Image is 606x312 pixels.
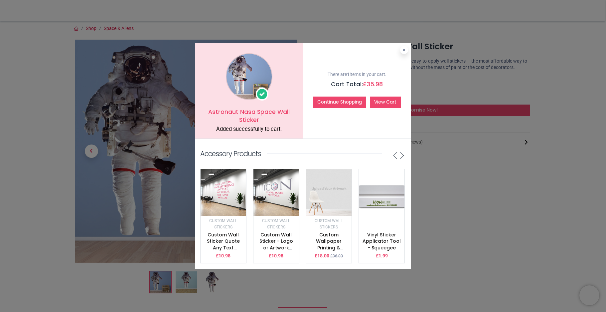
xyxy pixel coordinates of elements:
[347,72,350,77] b: 1
[363,80,383,88] span: £
[370,97,401,108] a: View Cart
[308,80,406,89] h5: Cart Total:
[333,254,343,258] span: 36.00
[330,253,343,259] small: £
[271,253,283,258] span: 10.98
[315,253,329,259] p: £
[209,218,237,230] a: Custom Wall Stickers
[200,126,298,133] div: Added successfully to cart.
[200,149,261,158] p: Accessory Products
[313,231,345,264] a: Custom Wallpaper Printing & Custom Wall Murals
[379,253,388,258] span: 1.99
[219,253,230,258] span: 10.98
[200,108,298,124] h5: Astronaut Nasa Space Wall Sticker
[313,97,366,108] button: Continue Shopping
[262,218,290,230] a: Custom Wall Stickers
[253,169,299,216] img: image_512
[306,169,352,216] img: image_512
[363,231,401,251] a: Vinyl Sticker Applicator Tool - Squeegee
[359,169,404,222] img: image_512
[367,80,383,88] span: 35.98
[315,218,343,230] a: Custom Wall Stickers
[259,231,293,271] a: Custom Wall Sticker - Logo or Artwork Printing - Upload your design
[308,71,406,78] p: There are items in your cart.
[216,253,230,259] p: £
[317,253,329,258] span: 18.00
[376,253,388,259] p: £
[204,231,242,264] a: Custom Wall Sticker Quote Any Text & Colour - Vinyl Lettering
[269,253,283,259] p: £
[201,169,246,216] img: image_512
[226,53,272,100] img: image_1024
